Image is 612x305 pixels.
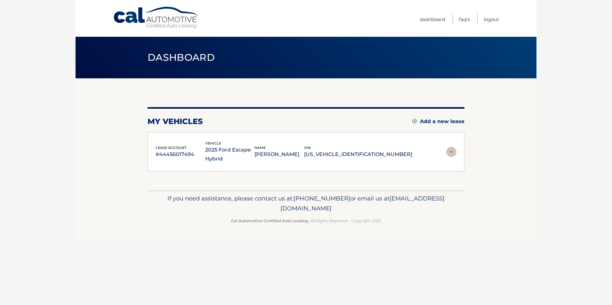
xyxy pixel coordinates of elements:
span: name [254,145,266,150]
p: - All Rights Reserved - Copyright 2025 [152,217,460,224]
p: 2025 Ford Escape Hybrid [205,145,255,163]
p: [PERSON_NAME] [254,150,304,159]
a: Dashboard [420,14,445,25]
a: Cal Automotive [113,6,199,29]
p: #44456017494 [156,150,205,159]
span: vin [304,145,311,150]
span: [PHONE_NUMBER] [294,195,350,202]
h2: my vehicles [148,117,203,126]
a: FAQ's [459,14,470,25]
a: Logout [484,14,499,25]
p: If you need assistance, please contact us at: or email us at [152,193,460,214]
img: accordion-rest.svg [446,147,456,157]
span: Dashboard [148,51,215,63]
span: vehicle [205,141,221,145]
p: [US_VEHICLE_IDENTIFICATION_NUMBER] [304,150,412,159]
img: add.svg [412,119,417,123]
a: Add a new lease [412,118,464,125]
strong: Cal Automotive Certified Auto Leasing [231,218,308,223]
span: lease account [156,145,187,150]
